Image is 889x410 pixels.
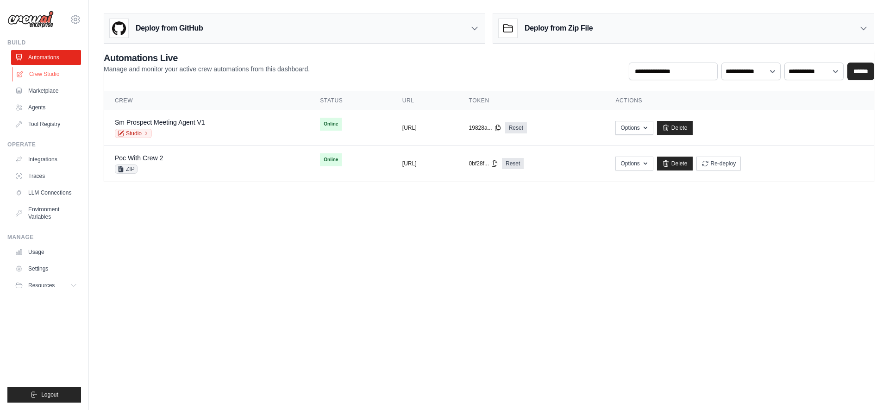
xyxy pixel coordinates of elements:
img: GitHub Logo [110,19,128,38]
div: Operate [7,141,81,148]
div: Build [7,39,81,46]
a: Settings [11,261,81,276]
a: Delete [657,121,693,135]
div: Manage [7,233,81,241]
a: Traces [11,169,81,183]
img: Logo [7,11,54,28]
span: Logout [41,391,58,398]
span: Resources [28,282,55,289]
th: Actions [604,91,874,110]
span: Online [320,153,342,166]
button: Logout [7,387,81,403]
a: Tool Registry [11,117,81,132]
button: Resources [11,278,81,293]
button: 0bf28f... [469,160,498,167]
a: Sm Prospect Meeting Agent V1 [115,119,205,126]
a: Integrations [11,152,81,167]
a: Poc With Crew 2 [115,154,163,162]
button: Re-deploy [696,157,741,170]
button: 19828a... [469,124,501,132]
a: Crew Studio [12,67,82,82]
th: Status [309,91,391,110]
h2: Automations Live [104,51,310,64]
th: Crew [104,91,309,110]
th: URL [391,91,458,110]
button: Options [615,157,653,170]
a: Reset [502,158,524,169]
a: LLM Connections [11,185,81,200]
a: Studio [115,129,152,138]
h3: Deploy from GitHub [136,23,203,34]
a: Reset [505,122,527,133]
a: Usage [11,245,81,259]
span: Online [320,118,342,131]
p: Manage and monitor your active crew automations from this dashboard. [104,64,310,74]
a: Marketplace [11,83,81,98]
span: ZIP [115,164,138,174]
a: Delete [657,157,693,170]
button: Options [615,121,653,135]
a: Agents [11,100,81,115]
h3: Deploy from Zip File [525,23,593,34]
a: Automations [11,50,81,65]
a: Environment Variables [11,202,81,224]
iframe: Chat Widget [843,366,889,410]
th: Token [458,91,605,110]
